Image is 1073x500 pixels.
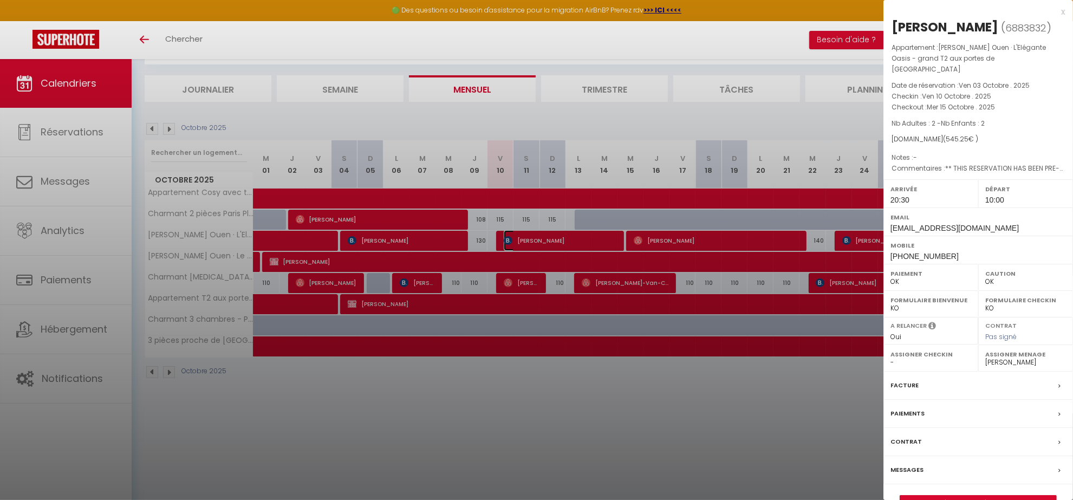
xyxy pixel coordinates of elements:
span: [PHONE_NUMBER] [890,252,959,261]
label: Messages [890,464,924,476]
span: 545.25 [946,134,968,144]
div: [PERSON_NAME] [892,18,998,36]
label: Assigner Checkin [890,349,971,360]
span: ( € ) [943,134,978,144]
span: [EMAIL_ADDRESS][DOMAIN_NAME] [890,224,1019,232]
p: Date de réservation : [892,80,1065,91]
p: Commentaires : [892,163,1065,174]
span: 20:30 [890,196,909,204]
p: Appartement : [892,42,1065,75]
span: ( ) [1001,20,1051,35]
span: Pas signé [985,332,1017,341]
label: Paiement [890,268,971,279]
div: x [883,5,1065,18]
span: 10:00 [985,196,1004,204]
label: Facture [890,380,919,391]
span: [PERSON_NAME] Ouen · L'Elégante Oasis - grand T2 aux portes de [GEOGRAPHIC_DATA] [892,43,1046,74]
p: Checkin : [892,91,1065,102]
label: Contrat [890,436,922,447]
label: Caution [985,268,1066,279]
label: Formulaire Bienvenue [890,295,971,306]
label: Contrat [985,321,1017,328]
label: Formulaire Checkin [985,295,1066,306]
label: A relancer [890,321,927,330]
span: Ven 03 Octobre . 2025 [959,81,1030,90]
span: Nb Enfants : 2 [941,119,985,128]
div: [DOMAIN_NAME] [892,134,1065,145]
span: 6883832 [1005,21,1046,35]
span: Mer 15 Octobre . 2025 [927,102,995,112]
p: Checkout : [892,102,1065,113]
label: Départ [985,184,1066,194]
span: Ven 10 Octobre . 2025 [922,92,991,101]
span: - [913,153,917,162]
label: Arrivée [890,184,971,194]
i: Sélectionner OUI si vous souhaiter envoyer les séquences de messages post-checkout [928,321,936,333]
span: Nb Adultes : 2 - [892,119,985,128]
label: Paiements [890,408,925,419]
label: Mobile [890,240,1066,251]
label: Assigner Menage [985,349,1066,360]
p: Notes : [892,152,1065,163]
label: Email [890,212,1066,223]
